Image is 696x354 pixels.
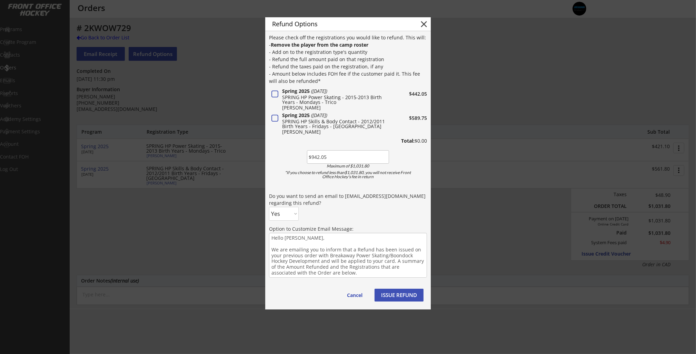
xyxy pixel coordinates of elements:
div: Please check off the registrations you would like to refund. This will: - - Add on to the registr... [269,34,427,85]
div: *If you choose to refund less than$1,031.80, you will not receive Front Office Hockey's fee in re... [281,171,415,179]
button: ISSUE REFUND [375,289,424,302]
em: ([DATE]) [311,88,327,94]
strong: Remove the player from the camp roster [271,41,368,48]
div: Refund Options [272,21,408,27]
div: SPRING HP Power Skating - 2015-2013 Birth Years - Mondays - Trico [282,95,387,105]
div: [PERSON_NAME] [282,105,387,110]
input: Amount to refund [307,150,389,164]
div: $442.05 [389,92,427,96]
button: close [419,19,429,29]
div: Do you want to send an email to [EMAIL_ADDRESS][DOMAIN_NAME] regarding this refund? [269,193,427,206]
div: $589.75 [389,116,427,121]
div: SPRING HP Skills & Body Contact - 2012/2011 Birth Years - Fridays - [GEOGRAPHIC_DATA] [282,119,387,129]
div: $0.00 [382,138,427,143]
em: ([DATE]) [311,112,327,118]
button: Cancel [340,289,369,302]
strong: Spring 2025 [282,112,310,118]
strong: Spring 2025 [282,88,310,94]
div: Option to Customize Email Message: [269,226,427,232]
div: Maximum of $1,031.80 [309,164,387,168]
strong: Total: [401,137,415,144]
div: [PERSON_NAME] [282,130,387,134]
